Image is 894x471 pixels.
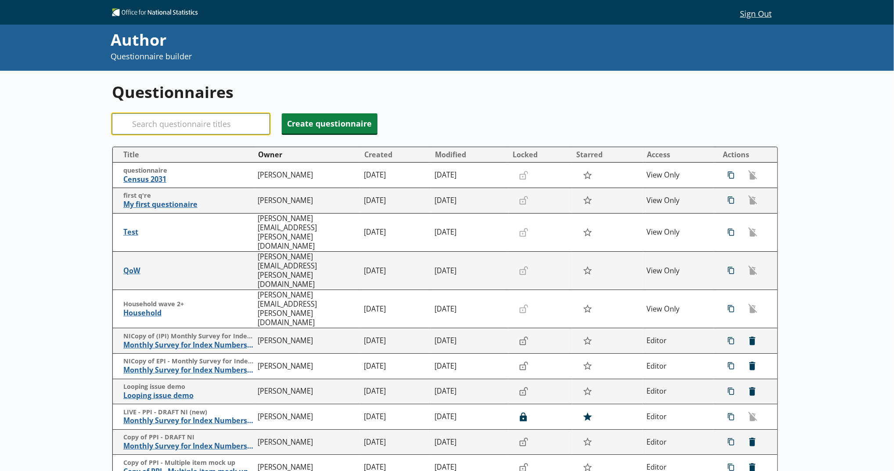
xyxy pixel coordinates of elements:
td: [PERSON_NAME][EMAIL_ADDRESS][PERSON_NAME][DOMAIN_NAME] [254,213,360,251]
p: Questionnaire builder [111,51,602,62]
td: Editor [643,328,714,354]
td: [PERSON_NAME] [254,328,360,354]
td: [DATE] [360,290,431,328]
span: Household wave 2+ [123,300,254,308]
td: Editor [643,429,714,455]
button: Create questionnaire [282,113,377,134]
button: Star [578,224,597,241]
td: [DATE] [360,354,431,379]
span: Copy of PPI - Multiple item mock up [123,459,254,467]
td: [PERSON_NAME] [254,379,360,404]
span: LIVE - PPI - DRAFT NI (new) [123,408,254,417]
td: [DATE] [360,429,431,455]
td: [DATE] [431,213,509,251]
span: Monthly Survey for Index Numbers of Import Prices - Price Quotation Return [123,341,254,350]
td: [DATE] [431,163,509,188]
td: View Only [643,251,714,290]
span: NICopy of (IPI) Monthly Survey for Index Numbers of Import Prices - Price Quotation Return [123,332,254,341]
td: [PERSON_NAME] [254,354,360,379]
button: Star [578,408,597,425]
button: Star [578,434,597,450]
td: [DATE] [360,251,431,290]
h1: Questionnaires [112,81,779,103]
td: View Only [643,188,714,214]
td: [DATE] [431,379,509,404]
td: [DATE] [360,163,431,188]
button: Lock [515,435,532,449]
td: [PERSON_NAME] [254,429,360,455]
td: [DATE] [360,404,431,430]
span: Household [123,308,254,318]
span: Monthly Survey for Index Numbers of Producer Prices - Price Quotation Return [123,416,254,425]
td: [PERSON_NAME] [254,188,360,214]
td: [PERSON_NAME][EMAIL_ADDRESS][PERSON_NAME][DOMAIN_NAME] [254,251,360,290]
td: [DATE] [360,328,431,354]
span: My first questionaire [123,200,254,209]
td: [DATE] [431,328,509,354]
span: Looping issue demo [123,391,254,400]
button: Locked [509,148,572,162]
span: Census 2031 [123,175,254,184]
td: Editor [643,404,714,430]
td: [DATE] [431,290,509,328]
td: [DATE] [431,404,509,430]
button: Star [578,358,597,374]
button: Modified [431,148,508,162]
button: Title [116,148,254,162]
span: Copy of PPI - DRAFT NI [123,433,254,442]
td: View Only [643,290,714,328]
button: Star [578,383,597,400]
button: Lock [515,384,532,399]
button: Lock [515,333,532,348]
div: Author [111,29,602,51]
td: [DATE] [431,429,509,455]
button: Star [578,333,597,349]
td: Editor [643,354,714,379]
th: Actions [714,147,777,163]
button: Sign Out [733,6,779,21]
button: Star [578,262,597,279]
td: View Only [643,213,714,251]
span: NICopy of EPI - Monthly Survey for Index Numbers of Export Prices - Price Quotation Retur [123,357,254,366]
td: [DATE] [360,379,431,404]
input: Search questionnaire titles [112,113,270,134]
span: first q're [123,192,254,200]
td: [DATE] [431,354,509,379]
td: View Only [643,163,714,188]
span: QoW [123,266,254,275]
td: Editor [643,379,714,404]
td: [DATE] [360,188,431,214]
button: Owner [255,148,360,162]
span: questionnaire [123,167,254,175]
td: [PERSON_NAME] [254,404,360,430]
td: [PERSON_NAME] [254,163,360,188]
span: Looping issue demo [123,383,254,391]
button: Starred [573,148,643,162]
button: Star [578,301,597,317]
button: Lock [515,359,532,373]
td: [DATE] [431,251,509,290]
button: Star [578,192,597,209]
td: [PERSON_NAME][EMAIL_ADDRESS][PERSON_NAME][DOMAIN_NAME] [254,290,360,328]
td: [DATE] [360,213,431,251]
span: Monthly Survey for Index Numbers of Producer Prices - Price Quotation Return [123,442,254,451]
span: Monthly Survey for Index Numbers of Export Prices - Price Quotation Return [123,366,254,375]
span: Test [123,228,254,237]
button: Access [643,148,713,162]
button: Lock [515,409,532,424]
button: Star [578,167,597,184]
td: [DATE] [431,188,509,214]
button: Created [361,148,431,162]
